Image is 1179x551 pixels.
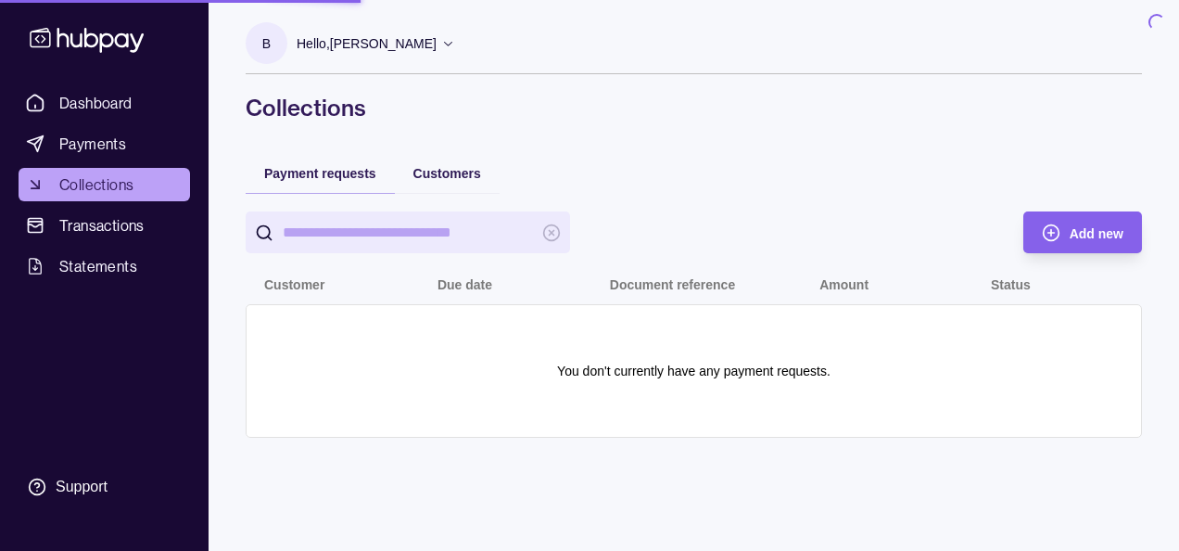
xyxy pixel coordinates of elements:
[59,214,145,237] span: Transactions
[557,361,830,381] p: You don't currently have any payment requests.
[283,211,533,253] input: search
[19,468,190,506] a: Support
[991,277,1031,292] p: Status
[262,33,271,54] p: B
[59,255,137,277] span: Statements
[1070,226,1123,241] span: Add new
[19,168,190,201] a: Collections
[246,93,1142,122] h1: Collections
[19,209,190,242] a: Transactions
[19,127,190,160] a: Payments
[56,477,108,497] div: Support
[437,277,492,292] p: Due date
[59,133,126,155] span: Payments
[19,250,190,283] a: Statements
[59,92,133,114] span: Dashboard
[264,166,376,181] span: Payment requests
[610,277,735,292] p: Document reference
[264,277,324,292] p: Customer
[297,33,437,54] p: Hello, [PERSON_NAME]
[1023,211,1142,253] button: Add new
[413,166,481,181] span: Customers
[19,86,190,120] a: Dashboard
[819,277,868,292] p: Amount
[59,173,133,196] span: Collections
